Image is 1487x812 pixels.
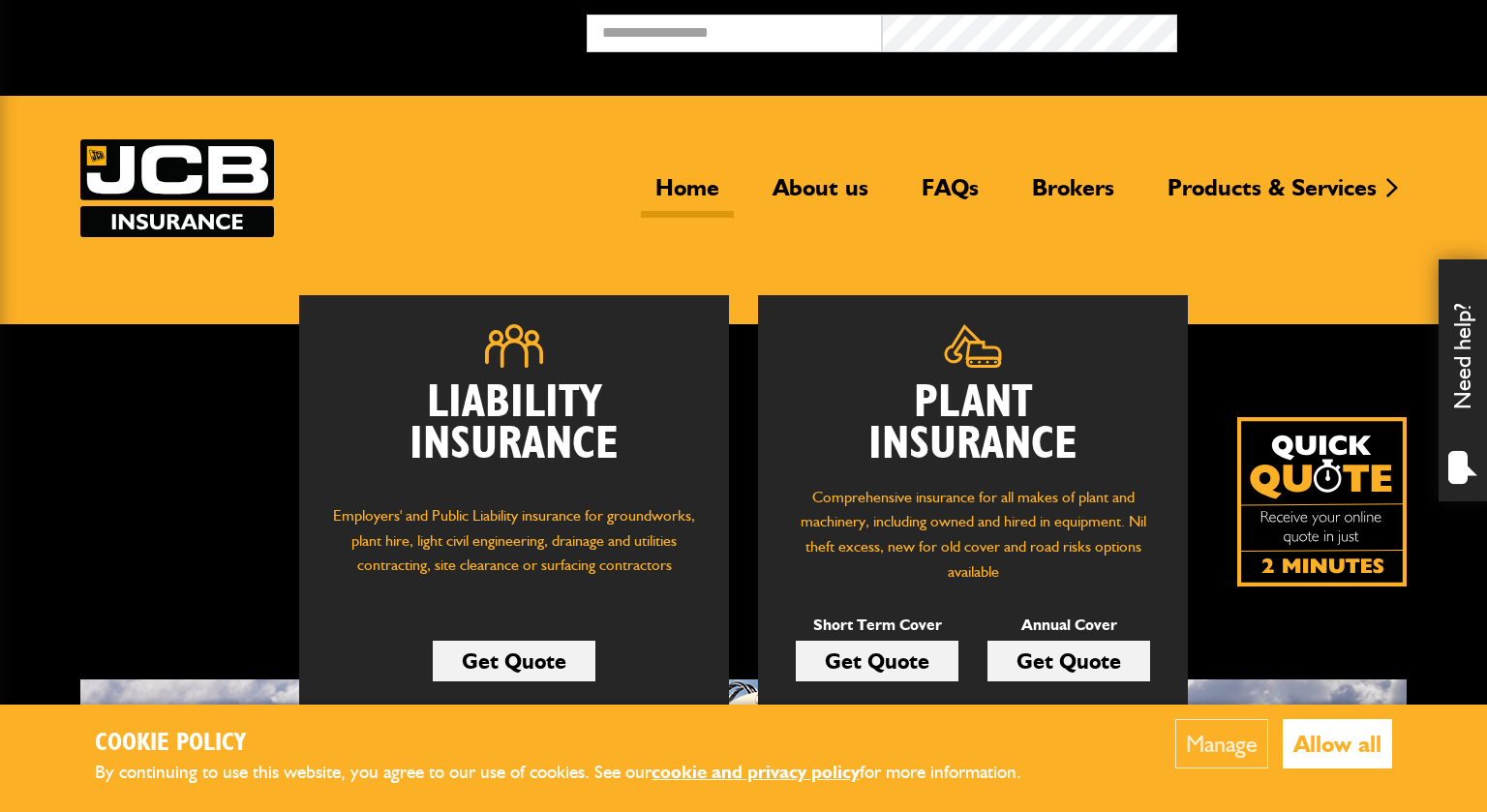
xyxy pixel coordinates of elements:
a: Home [641,173,734,218]
a: Products & Services [1153,173,1391,218]
a: Get Quote [796,641,958,681]
a: FAQs [907,173,993,218]
a: Get Quote [987,641,1150,681]
h2: Liability Insurance [328,382,700,485]
div: Need help? [1439,259,1487,501]
a: cookie and privacy policy [652,761,860,783]
h2: Cookie Policy [95,729,1053,759]
p: Short Term Cover [796,613,958,638]
a: Get your insurance quote isn just 2-minutes [1237,417,1407,586]
button: Allow all [1283,719,1392,768]
p: Employers' and Public Liability insurance for groundworks, plant hire, light civil engineering, d... [328,503,700,596]
a: About us [758,173,883,218]
a: Get Quote [433,641,595,681]
a: Brokers [1017,173,1129,218]
img: Quick Quote [1237,417,1407,586]
img: JCB Insurance Services logo [80,139,274,237]
h2: Plant Insurance [787,382,1159,466]
p: Comprehensive insurance for all makes of plant and machinery, including owned and hired in equipm... [787,485,1159,584]
button: Manage [1175,719,1268,768]
a: JCB Insurance Services [80,139,274,237]
p: Annual Cover [987,613,1150,638]
p: By continuing to use this website, you agree to our use of cookies. See our for more information. [95,758,1053,788]
button: Broker Login [1177,15,1472,45]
